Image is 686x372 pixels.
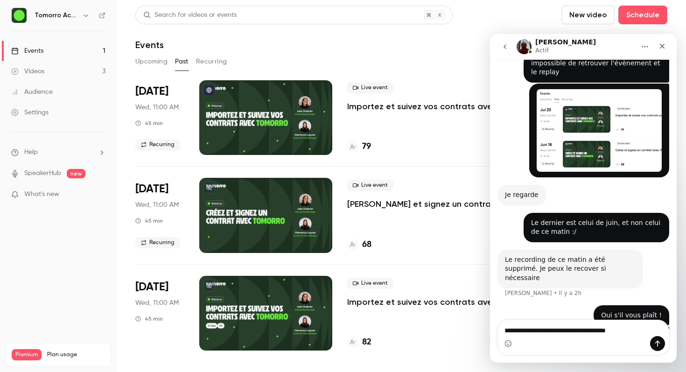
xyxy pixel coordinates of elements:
[175,54,189,69] button: Past
[196,54,227,69] button: Recurring
[135,237,180,248] span: Recurring
[35,11,78,20] h6: Tomorro Academy
[135,200,179,210] span: Wed, 11:00 AM
[11,46,43,56] div: Events
[347,140,371,153] a: 79
[362,140,371,153] h4: 79
[347,239,371,251] a: 68
[24,190,59,199] span: What's new
[135,39,164,50] h1: Events
[11,108,49,117] div: Settings
[67,169,85,178] span: new
[135,103,179,112] span: Wed, 11:00 AM
[561,6,615,24] button: New video
[24,168,61,178] a: SpeakerHub
[135,178,184,253] div: Jun 18 Wed, 11:00 AM (Europe/Paris)
[135,276,184,351] div: May 21 Wed, 11:00 AM (Europe/Paris)
[11,87,53,97] div: Audience
[135,217,163,225] div: 45 min
[135,298,179,308] span: Wed, 11:00 AM
[490,34,677,363] iframe: Intercom live chat
[135,182,168,197] span: [DATE]
[12,8,27,23] img: Tomorro Academy
[135,119,163,127] div: 45 min
[135,84,168,99] span: [DATE]
[347,180,393,191] span: Live event
[347,198,523,210] a: [PERSON_NAME] et signez un contrat avec [PERSON_NAME]
[362,239,371,251] h4: 68
[135,54,168,69] button: Upcoming
[11,67,44,76] div: Videos
[618,6,667,24] button: Schedule
[347,82,393,93] span: Live event
[135,80,184,155] div: Jul 23 Wed, 11:00 AM (Europe/Paris)
[362,336,371,349] h4: 82
[347,336,371,349] a: 82
[143,10,237,20] div: Search for videos or events
[347,101,523,112] a: Importez et suivez vos contrats avec [PERSON_NAME]
[47,351,105,358] span: Plan usage
[135,315,163,323] div: 45 min
[347,296,523,308] a: Importez et suivez vos contrats avec [PERSON_NAME]
[11,147,105,157] li: help-dropdown-opener
[135,139,180,150] span: Recurring
[135,280,168,295] span: [DATE]
[347,278,393,289] span: Live event
[24,147,38,157] span: Help
[12,349,42,360] span: Premium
